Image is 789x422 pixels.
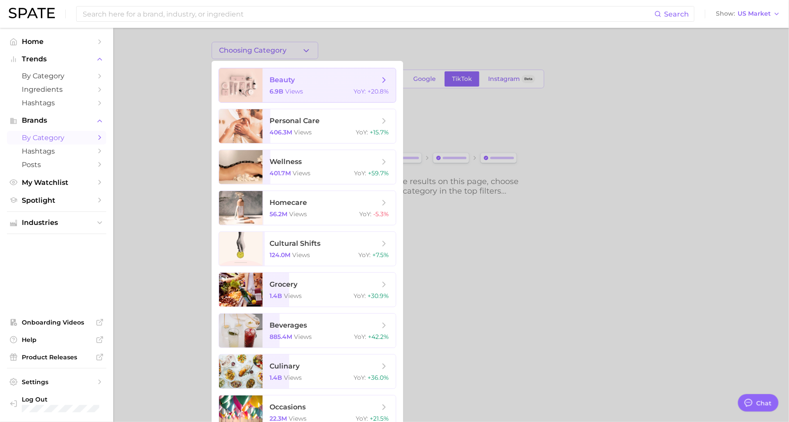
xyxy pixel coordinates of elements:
span: views [294,333,312,341]
input: Search here for a brand, industry, or ingredient [82,7,654,21]
span: Product Releases [22,353,91,361]
a: Hashtags [7,144,106,158]
span: 885.4m [270,333,292,341]
a: Onboarding Videos [7,316,106,329]
a: Ingredients [7,83,106,96]
span: 1.4b [270,374,282,382]
span: beauty [270,76,295,84]
span: YoY : [354,292,366,300]
span: cultural shifts [270,239,320,248]
span: Onboarding Videos [22,318,91,326]
span: Settings [22,378,91,386]
span: Spotlight [22,196,91,204]
span: views [289,210,307,218]
span: YoY : [354,87,366,95]
span: occasions [270,403,306,411]
span: +15.7% [370,128,389,136]
span: grocery [270,280,297,288]
span: -5.3% [373,210,389,218]
span: 6.9b [270,87,283,95]
span: 56.2m [270,210,287,218]
span: Hashtags [22,147,91,155]
span: Show [716,11,735,16]
span: Search [664,10,689,18]
span: Industries [22,219,91,227]
span: culinary [270,362,300,370]
span: 406.3m [270,128,292,136]
a: Settings [7,375,106,389]
span: Brands [22,117,91,124]
span: +7.5% [372,251,389,259]
button: Brands [7,114,106,127]
span: YoY : [356,128,368,136]
span: wellness [270,157,302,166]
span: US Market [738,11,771,16]
span: YoY : [359,210,371,218]
span: homecare [270,198,307,207]
span: Hashtags [22,99,91,107]
span: views [284,374,302,382]
button: ShowUS Market [714,8,782,20]
span: +30.9% [368,292,389,300]
span: views [284,292,302,300]
span: Ingredients [22,85,91,94]
span: Log Out [22,395,99,403]
span: personal care [270,117,320,125]
a: Hashtags [7,96,106,110]
span: Trends [22,55,91,63]
span: views [292,251,310,259]
a: My Watchlist [7,176,106,189]
span: 124.0m [270,251,290,259]
span: +36.0% [368,374,389,382]
span: +20.8% [368,87,389,95]
a: Log out. Currently logged in with e-mail hannah@spate.nyc. [7,393,106,415]
a: Product Releases [7,351,106,364]
button: Trends [7,53,106,66]
span: My Watchlist [22,178,91,187]
span: by Category [22,134,91,142]
span: +42.2% [368,333,389,341]
img: SPATE [9,8,55,18]
span: Help [22,336,91,344]
span: beverages [270,321,307,329]
span: Home [22,37,91,46]
span: Posts [22,161,91,169]
a: by Category [7,131,106,144]
a: by Category [7,69,106,83]
a: Home [7,35,106,48]
span: 401.7m [270,169,291,177]
span: YoY : [354,374,366,382]
span: by Category [22,72,91,80]
span: views [293,169,310,177]
span: YoY : [358,251,371,259]
a: Spotlight [7,194,106,207]
span: 1.4b [270,292,282,300]
span: +59.7% [368,169,389,177]
a: Help [7,333,106,346]
span: views [294,128,312,136]
a: Posts [7,158,106,171]
button: Industries [7,216,106,229]
span: YoY : [354,169,366,177]
span: YoY : [354,333,366,341]
span: views [285,87,303,95]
